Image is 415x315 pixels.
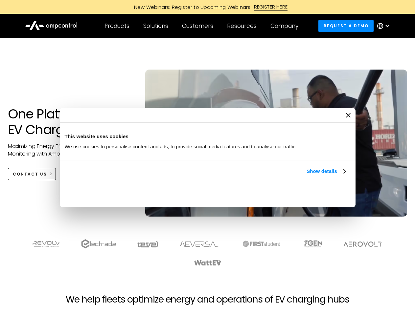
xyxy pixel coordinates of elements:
div: Customers [182,22,213,30]
img: Aerovolt Logo [343,241,382,247]
div: New Webinars: Register to Upcoming Webinars [127,4,254,10]
div: Solutions [143,22,168,30]
a: CONTACT US [8,168,56,180]
button: Close banner [346,113,351,117]
div: This website uses cookies [65,133,351,140]
button: Okay [254,183,348,202]
div: CONTACT US [13,171,47,177]
div: Resources [227,22,257,30]
img: WattEV logo [194,260,221,265]
p: Maximizing Energy Efficiency, Uptime, and 24/7 Monitoring with Ampcontrol Solutions [8,143,132,157]
a: Request a demo [318,20,374,32]
div: Company [270,22,298,30]
div: Products [104,22,129,30]
div: REGISTER HERE [254,3,288,10]
a: Show details [307,167,345,175]
img: electrada logo [81,239,116,248]
span: We use cookies to personalise content and ads, to provide social media features and to analyse ou... [65,144,297,149]
h2: We help fleets optimize energy and operations of EV charging hubs [66,294,349,305]
h1: One Platform for EV Charging Hubs [8,106,132,137]
a: New Webinars: Register to Upcoming WebinarsREGISTER HERE [60,3,356,10]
